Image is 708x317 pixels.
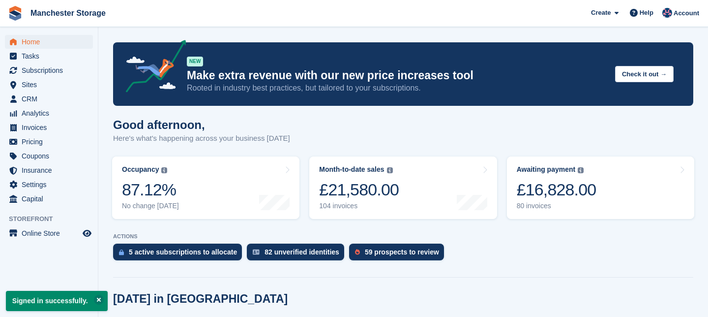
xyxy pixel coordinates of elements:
span: Create [591,8,611,18]
a: menu [5,63,93,77]
p: Make extra revenue with our new price increases tool [187,68,607,83]
span: Subscriptions [22,63,81,77]
a: menu [5,163,93,177]
div: NEW [187,57,203,66]
a: menu [5,192,93,206]
span: Account [674,8,699,18]
div: 82 unverified identities [265,248,339,256]
h1: Good afternoon, [113,118,290,131]
a: menu [5,178,93,191]
img: active_subscription_to_allocate_icon-d502201f5373d7db506a760aba3b589e785aa758c864c3986d89f69b8ff3... [119,249,124,255]
a: menu [5,35,93,49]
img: verify_identity-adf6edd0f0f0b5bbfe63781bf79b02c33cf7c696d77639b501bdc392416b5a36.svg [253,249,260,255]
div: 87.12% [122,180,179,200]
span: Insurance [22,163,81,177]
span: Coupons [22,149,81,163]
img: icon-info-grey-7440780725fd019a000dd9b08b2336e03edf1995a4989e88bcd33f0948082b44.svg [161,167,167,173]
span: Pricing [22,135,81,149]
img: stora-icon-8386f47178a22dfd0bd8f6a31ec36ba5ce8667c1dd55bd0f319d3a0aa187defe.svg [8,6,23,21]
span: CRM [22,92,81,106]
span: Storefront [9,214,98,224]
a: Occupancy 87.12% No change [DATE] [112,157,299,219]
a: Month-to-date sales £21,580.00 104 invoices [309,157,497,219]
span: Tasks [22,49,81,63]
a: menu [5,106,93,120]
a: menu [5,92,93,106]
a: menu [5,121,93,134]
a: menu [5,49,93,63]
span: Home [22,35,81,49]
p: Rooted in industry best practices, but tailored to your subscriptions. [187,83,607,94]
img: icon-info-grey-7440780725fd019a000dd9b08b2336e03edf1995a4989e88bcd33f0948082b44.svg [578,167,584,173]
p: Signed in successfully. [6,291,108,311]
div: Occupancy [122,165,159,174]
span: Analytics [22,106,81,120]
span: Capital [22,192,81,206]
div: 80 invoices [517,202,596,210]
a: Manchester Storage [27,5,110,21]
a: menu [5,78,93,92]
a: menu [5,135,93,149]
a: 5 active subscriptions to allocate [113,244,247,265]
a: Awaiting payment £16,828.00 80 invoices [507,157,694,219]
h2: [DATE] in [GEOGRAPHIC_DATA] [113,292,288,306]
img: prospect-51fa495bee0391a8d652442698ab0144808aea92771e9ea1ae160a38d050c398.svg [355,249,360,255]
a: menu [5,149,93,163]
span: Sites [22,78,81,92]
span: Online Store [22,226,81,240]
span: Settings [22,178,81,191]
p: ACTIONS [113,233,693,240]
div: £21,580.00 [319,180,399,200]
img: price-adjustments-announcement-icon-8257ccfd72463d97f412b2fc003d46551f7dbcb40ab6d574587a9cd5c0d94... [118,40,186,96]
img: icon-info-grey-7440780725fd019a000dd9b08b2336e03edf1995a4989e88bcd33f0948082b44.svg [387,167,393,173]
div: £16,828.00 [517,180,596,200]
a: Preview store [81,227,93,239]
span: Help [640,8,653,18]
a: 82 unverified identities [247,244,349,265]
div: No change [DATE] [122,202,179,210]
div: Month-to-date sales [319,165,384,174]
div: 104 invoices [319,202,399,210]
div: 5 active subscriptions to allocate [129,248,237,256]
div: 59 prospects to review [365,248,439,256]
div: Awaiting payment [517,165,576,174]
a: 59 prospects to review [349,244,449,265]
button: Check it out → [615,66,674,82]
span: Invoices [22,121,81,134]
a: menu [5,226,93,240]
p: Here's what's happening across your business [DATE] [113,133,290,144]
